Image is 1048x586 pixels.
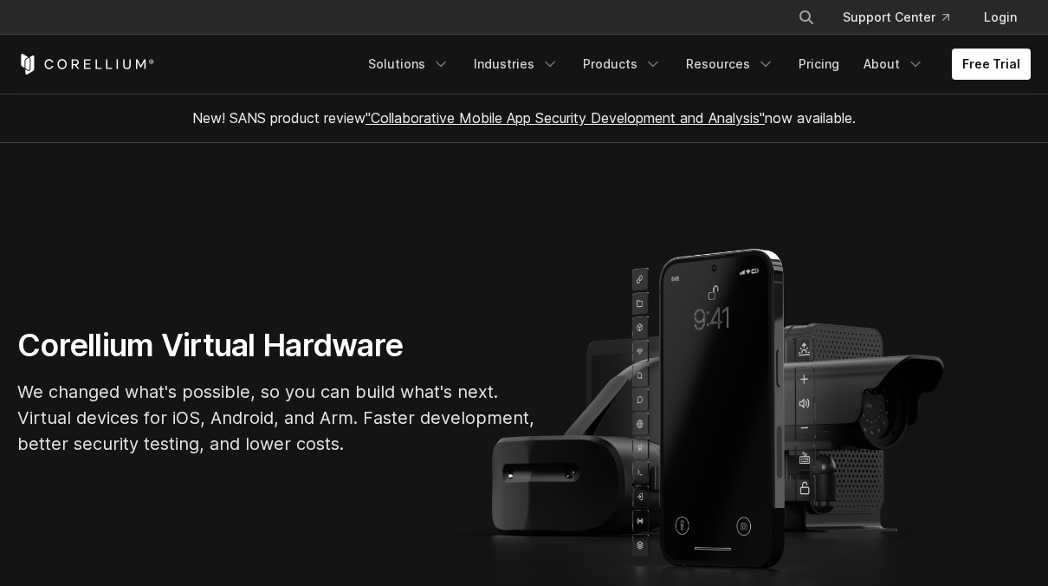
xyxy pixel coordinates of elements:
[358,49,1031,80] div: Navigation Menu
[17,54,155,75] a: Corellium Home
[17,326,537,365] h1: Corellium Virtual Hardware
[358,49,460,80] a: Solutions
[853,49,935,80] a: About
[366,109,765,127] a: "Collaborative Mobile App Security Development and Analysis"
[970,2,1031,33] a: Login
[676,49,785,80] a: Resources
[192,109,856,127] span: New! SANS product review now available.
[573,49,672,80] a: Products
[777,2,1031,33] div: Navigation Menu
[829,2,963,33] a: Support Center
[791,2,822,33] button: Search
[788,49,850,80] a: Pricing
[17,379,537,457] p: We changed what's possible, so you can build what's next. Virtual devices for iOS, Android, and A...
[463,49,569,80] a: Industries
[952,49,1031,80] a: Free Trial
